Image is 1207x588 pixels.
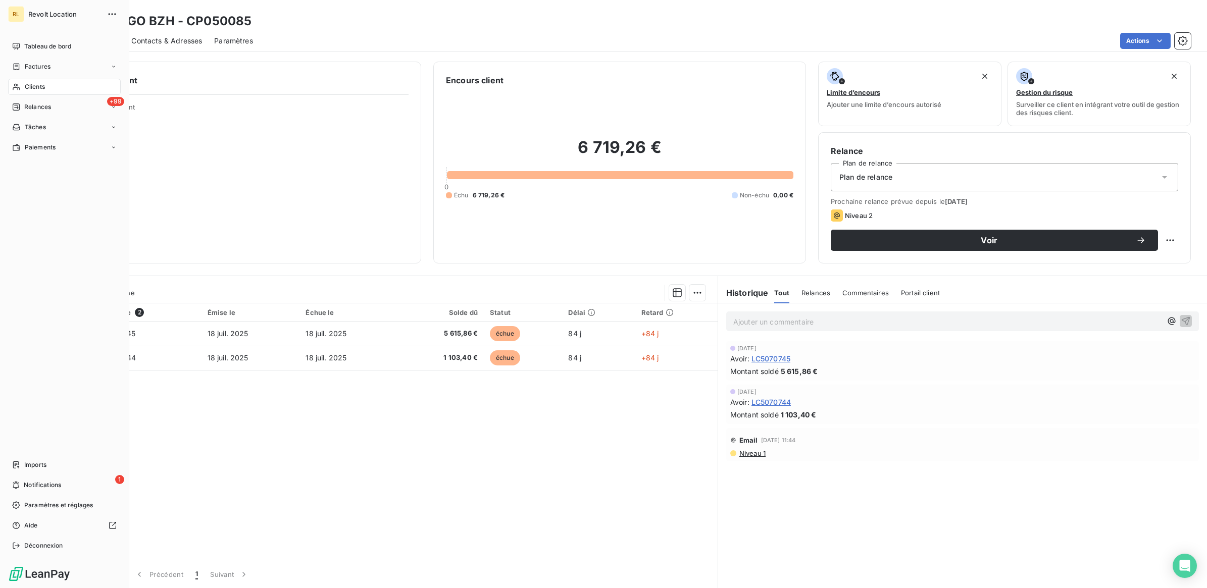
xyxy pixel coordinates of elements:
h6: Informations client [61,74,409,86]
span: Non-échu [740,191,769,200]
span: Avoir : [730,397,749,407]
span: LC5070744 [751,397,791,407]
span: échue [490,326,520,341]
span: Paramètres et réglages [24,501,93,510]
div: Échue le [306,308,392,316]
a: Aide [8,517,121,533]
span: Montant soldé [730,409,779,420]
span: Propriétés Client [81,103,409,117]
span: 5 615,86 € [404,329,478,339]
span: 18 juil. 2025 [306,353,346,362]
span: Relances [24,102,51,112]
span: Tableau de bord [24,42,71,51]
span: 18 juil. 2025 [208,353,248,362]
span: 84 j [568,329,581,338]
div: Statut [490,308,556,316]
div: Émise le [208,308,294,316]
span: Niveau 2 [845,211,873,220]
div: Solde dû [404,308,478,316]
h6: Encours client [446,74,504,86]
span: Prochaine relance prévue depuis le [831,197,1178,205]
span: Surveiller ce client en intégrant votre outil de gestion des risques client. [1016,100,1182,117]
span: Limite d’encours [827,88,880,96]
div: RL [8,6,24,22]
span: Montant soldé [730,366,779,377]
span: Imports [24,460,46,469]
span: 0,00 € [773,191,793,200]
span: 0 [444,183,448,191]
span: 6 719,26 € [473,191,505,200]
span: 5 615,86 € [781,366,818,377]
span: 1 103,40 € [781,409,817,420]
span: Plan de relance [839,172,892,182]
span: [DATE] [737,345,757,351]
div: Retard [641,308,712,316]
span: Clients [25,82,45,91]
span: Email [739,436,758,444]
button: Suivant [204,564,255,585]
span: 18 juil. 2025 [208,329,248,338]
span: Gestion du risque [1016,88,1073,96]
span: Notifications [24,480,61,490]
span: 1 [115,475,124,484]
h3: NO LOGO BZH - CP050085 [89,12,252,30]
span: Avoir : [730,353,749,364]
span: 1 103,40 € [404,353,478,363]
span: Voir [843,236,1136,244]
span: Échu [454,191,469,200]
span: Ajouter une limite d’encours autorisé [827,100,941,109]
button: 1 [189,564,204,585]
span: Contacts & Adresses [131,36,202,46]
h6: Historique [718,287,769,299]
span: 2 [135,308,144,317]
span: 1 [195,569,198,579]
span: 84 j [568,353,581,362]
span: LC5070745 [751,353,790,364]
span: Portail client [901,289,940,297]
span: Tout [774,289,789,297]
span: +84 j [641,329,659,338]
span: [DATE] [945,197,968,205]
h2: 6 719,26 € [446,137,793,168]
span: 18 juil. 2025 [306,329,346,338]
span: Factures [25,62,51,71]
button: Actions [1120,33,1171,49]
div: Délai [568,308,629,316]
span: +84 j [641,353,659,362]
button: Limite d’encoursAjouter une limite d’encours autorisé [818,62,1001,126]
span: Paramètres [214,36,253,46]
span: Revolt Location [28,10,101,18]
span: Déconnexion [24,541,63,550]
div: Open Intercom Messenger [1173,554,1197,578]
span: Aide [24,521,38,530]
span: Niveau 1 [738,449,766,457]
img: Logo LeanPay [8,566,71,582]
button: Précédent [128,564,189,585]
span: Relances [801,289,830,297]
span: Commentaires [842,289,889,297]
button: Voir [831,230,1158,251]
span: [DATE] 11:44 [761,437,796,443]
div: Référence [96,308,195,317]
span: +99 [107,97,124,106]
span: [DATE] [737,389,757,395]
span: échue [490,350,520,365]
span: Tâches [25,123,46,132]
h6: Relance [831,145,1178,157]
button: Gestion du risqueSurveiller ce client en intégrant votre outil de gestion des risques client. [1008,62,1191,126]
span: Paiements [25,143,56,152]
